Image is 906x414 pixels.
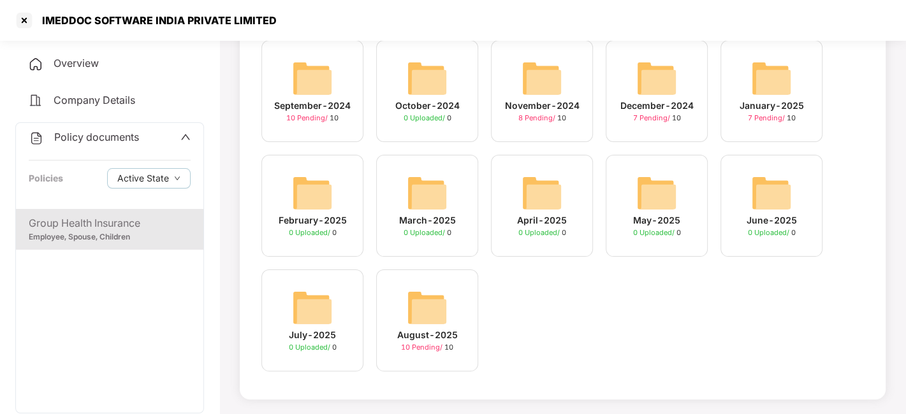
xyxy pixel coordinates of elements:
span: Overview [54,57,99,69]
img: svg+xml;base64,PHN2ZyB4bWxucz0iaHR0cDovL3d3dy53My5vcmcvMjAwMC9zdmciIHdpZHRoPSI2NCIgaGVpZ2h0PSI2NC... [407,173,448,213]
img: svg+xml;base64,PHN2ZyB4bWxucz0iaHR0cDovL3d3dy53My5vcmcvMjAwMC9zdmciIHdpZHRoPSI2NCIgaGVpZ2h0PSI2NC... [292,58,333,99]
div: Group Health Insurance [29,215,191,231]
img: svg+xml;base64,PHN2ZyB4bWxucz0iaHR0cDovL3d3dy53My5vcmcvMjAwMC9zdmciIHdpZHRoPSIyNCIgaGVpZ2h0PSIyNC... [28,57,43,72]
div: 0 [518,227,566,238]
div: 10 [401,342,453,353]
span: up [180,132,191,142]
div: February-2025 [279,213,347,227]
img: svg+xml;base64,PHN2ZyB4bWxucz0iaHR0cDovL3d3dy53My5vcmcvMjAwMC9zdmciIHdpZHRoPSI2NCIgaGVpZ2h0PSI2NC... [636,58,677,99]
span: 0 Uploaded / [633,228,676,237]
img: svg+xml;base64,PHN2ZyB4bWxucz0iaHR0cDovL3d3dy53My5vcmcvMjAwMC9zdmciIHdpZHRoPSIyNCIgaGVpZ2h0PSIyNC... [29,131,44,146]
span: 10 Pending / [286,113,330,122]
img: svg+xml;base64,PHN2ZyB4bWxucz0iaHR0cDovL3d3dy53My5vcmcvMjAwMC9zdmciIHdpZHRoPSI2NCIgaGVpZ2h0PSI2NC... [751,58,792,99]
div: December-2024 [620,99,694,113]
img: svg+xml;base64,PHN2ZyB4bWxucz0iaHR0cDovL3d3dy53My5vcmcvMjAwMC9zdmciIHdpZHRoPSI2NCIgaGVpZ2h0PSI2NC... [407,58,448,99]
div: September-2024 [274,99,351,113]
div: 10 [286,113,339,124]
span: 0 Uploaded / [404,228,447,237]
div: January-2025 [740,99,804,113]
span: 0 Uploaded / [289,228,332,237]
span: Policy documents [54,131,139,143]
img: svg+xml;base64,PHN2ZyB4bWxucz0iaHR0cDovL3d3dy53My5vcmcvMjAwMC9zdmciIHdpZHRoPSI2NCIgaGVpZ2h0PSI2NC... [292,173,333,213]
div: 10 [518,113,566,124]
span: 0 Uploaded / [518,228,562,237]
span: 10 Pending / [401,343,444,352]
div: May-2025 [633,213,680,227]
div: 10 [748,113,796,124]
span: 0 Uploaded / [748,228,791,237]
div: October-2024 [395,99,460,113]
div: 0 [289,227,337,238]
span: 0 Uploaded / [404,113,447,122]
div: 10 [633,113,681,124]
div: 0 [748,227,796,238]
span: 0 Uploaded / [289,343,332,352]
img: svg+xml;base64,PHN2ZyB4bWxucz0iaHR0cDovL3d3dy53My5vcmcvMjAwMC9zdmciIHdpZHRoPSI2NCIgaGVpZ2h0PSI2NC... [292,287,333,328]
img: svg+xml;base64,PHN2ZyB4bWxucz0iaHR0cDovL3d3dy53My5vcmcvMjAwMC9zdmciIHdpZHRoPSI2NCIgaGVpZ2h0PSI2NC... [522,173,562,213]
img: svg+xml;base64,PHN2ZyB4bWxucz0iaHR0cDovL3d3dy53My5vcmcvMjAwMC9zdmciIHdpZHRoPSI2NCIgaGVpZ2h0PSI2NC... [636,173,677,213]
div: 0 [633,227,681,238]
div: April-2025 [517,213,567,227]
div: July-2025 [289,328,336,342]
div: IMEDDOC SOFTWARE INDIA PRIVATE LIMITED [34,14,277,27]
div: 0 [289,342,337,353]
button: Active Statedown [107,168,191,189]
div: Employee, Spouse, Children [29,231,191,243]
div: 0 [404,113,451,124]
span: Company Details [54,94,135,106]
img: svg+xml;base64,PHN2ZyB4bWxucz0iaHR0cDovL3d3dy53My5vcmcvMjAwMC9zdmciIHdpZHRoPSIyNCIgaGVpZ2h0PSIyNC... [28,93,43,108]
div: 0 [404,227,451,238]
span: 8 Pending / [518,113,557,122]
div: August-2025 [397,328,458,342]
span: down [174,175,180,182]
img: svg+xml;base64,PHN2ZyB4bWxucz0iaHR0cDovL3d3dy53My5vcmcvMjAwMC9zdmciIHdpZHRoPSI2NCIgaGVpZ2h0PSI2NC... [751,173,792,213]
span: 7 Pending / [633,113,672,122]
span: Active State [117,171,169,185]
div: November-2024 [505,99,580,113]
span: 7 Pending / [748,113,787,122]
div: March-2025 [399,213,456,227]
div: Policies [29,171,63,185]
img: svg+xml;base64,PHN2ZyB4bWxucz0iaHR0cDovL3d3dy53My5vcmcvMjAwMC9zdmciIHdpZHRoPSI2NCIgaGVpZ2h0PSI2NC... [522,58,562,99]
div: June-2025 [747,213,797,227]
img: svg+xml;base64,PHN2ZyB4bWxucz0iaHR0cDovL3d3dy53My5vcmcvMjAwMC9zdmciIHdpZHRoPSI2NCIgaGVpZ2h0PSI2NC... [407,287,448,328]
